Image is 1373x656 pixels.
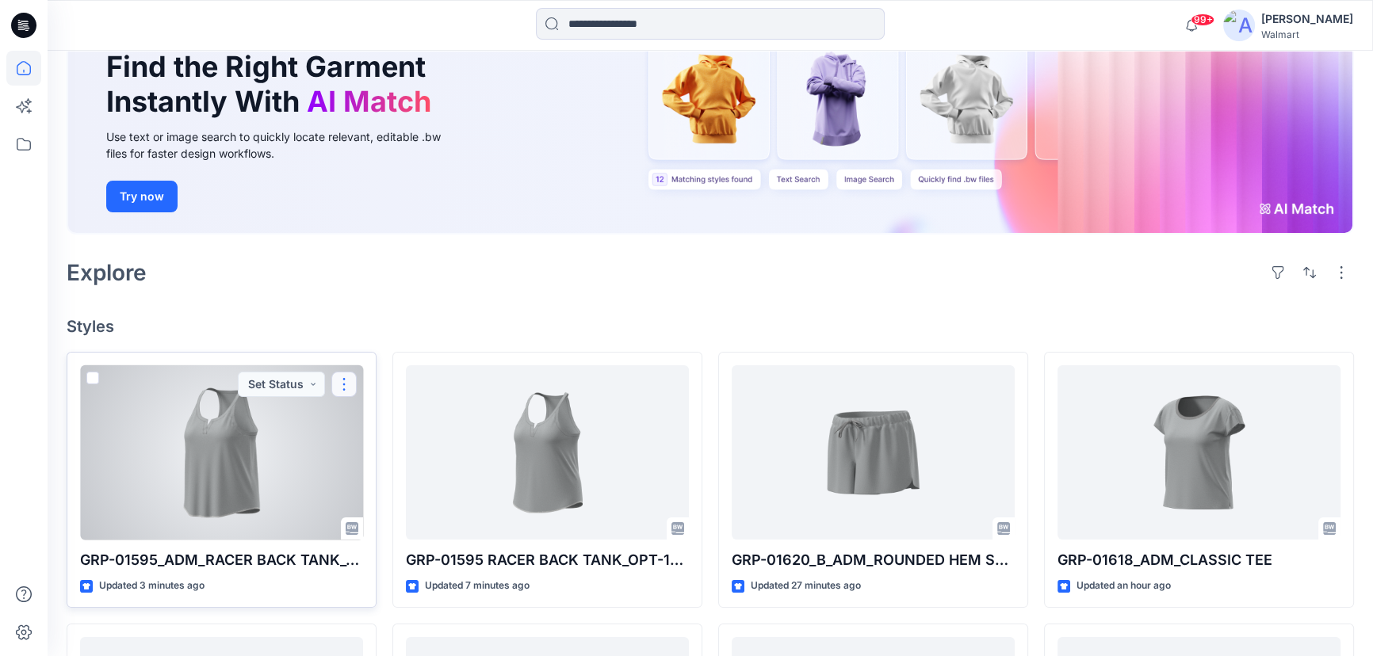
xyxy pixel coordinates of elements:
p: Updated 3 minutes ago [99,578,205,594]
a: GRP-01595_ADM_RACER BACK TANK_OPT-2 & OPT-3_DEVELOPMENT [80,365,363,540]
div: [PERSON_NAME] [1261,10,1353,29]
a: GRP-01595 RACER BACK TANK_OPT-1_DEVELOPMENT [406,365,689,540]
span: 99+ [1191,13,1214,26]
p: Updated 7 minutes ago [425,578,530,594]
p: Updated an hour ago [1077,578,1171,594]
h2: Explore [67,260,147,285]
p: Updated 27 minutes ago [751,578,861,594]
h1: Find the Right Garment Instantly With [106,50,439,118]
p: GRP-01618_ADM_CLASSIC TEE [1057,549,1340,571]
button: Try now [106,181,178,212]
h4: Styles [67,317,1354,336]
a: GRP-01620_B_ADM_ROUNDED HEM SHORT [732,365,1015,540]
p: GRP-01620_B_ADM_ROUNDED HEM SHORT [732,549,1015,571]
p: GRP-01595_ADM_RACER BACK TANK_OPT-2 & OPT-3_DEVELOPMENT [80,549,363,571]
img: avatar [1223,10,1255,41]
span: AI Match [307,84,431,119]
p: GRP-01595 RACER BACK TANK_OPT-1_DEVELOPMENT [406,549,689,571]
div: Walmart [1261,29,1353,40]
a: GRP-01618_ADM_CLASSIC TEE [1057,365,1340,540]
div: Use text or image search to quickly locate relevant, editable .bw files for faster design workflows. [106,128,463,162]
